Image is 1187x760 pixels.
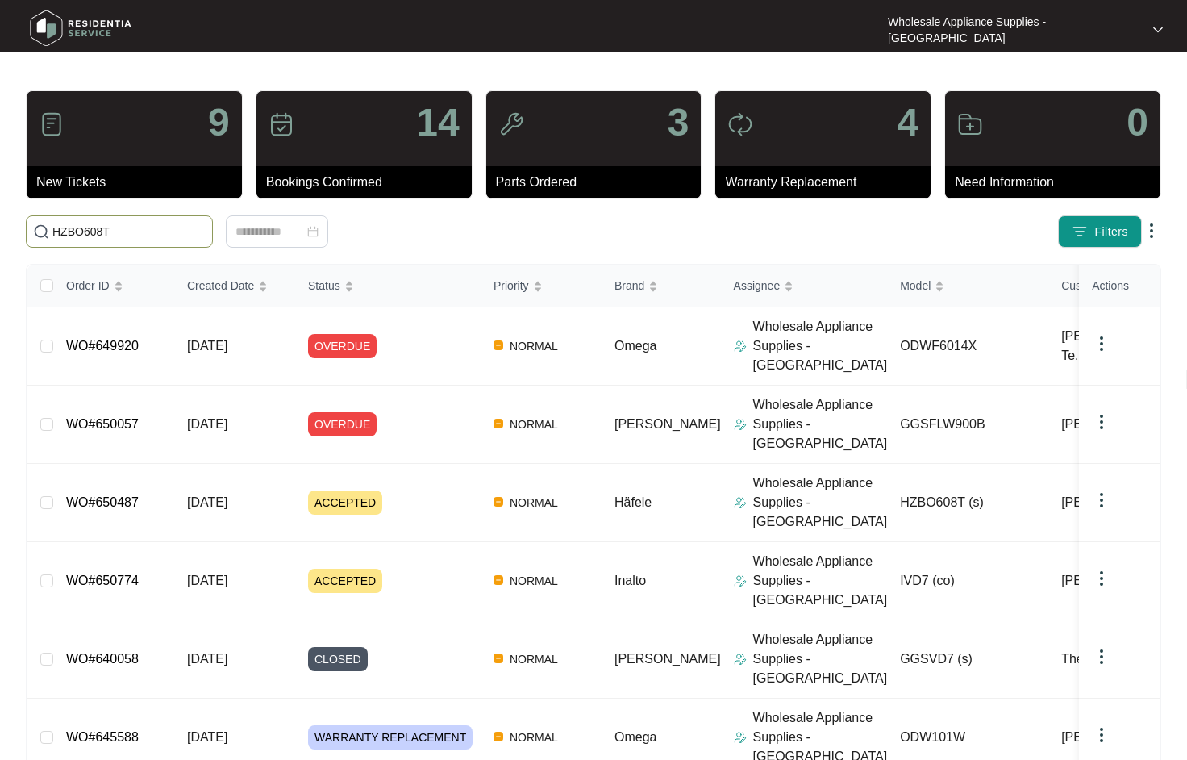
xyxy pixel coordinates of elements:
[33,223,49,240] img: search-icon
[494,732,503,741] img: Vercel Logo
[1061,728,1168,747] span: [PERSON_NAME]
[1072,223,1088,240] img: filter icon
[734,574,747,587] img: Assigner Icon
[887,265,1048,307] th: Model
[887,464,1048,542] td: HZBO608T (s)
[734,731,747,744] img: Assigner Icon
[503,571,564,591] span: NORMAL
[887,307,1048,386] td: ODWF6014X
[308,277,340,294] span: Status
[52,223,206,240] input: Search by Order Id, Assignee Name, Customer Name, Brand and Model
[1142,221,1161,240] img: dropdown arrow
[66,339,139,353] a: WO#649920
[1061,415,1168,434] span: [PERSON_NAME]
[725,173,931,192] p: Warranty Replacement
[734,418,747,431] img: Assigner Icon
[503,649,564,669] span: NORMAL
[24,4,137,52] img: residentia service logo
[66,417,139,431] a: WO#650057
[308,569,382,593] span: ACCEPTED
[496,173,702,192] p: Parts Ordered
[494,575,503,585] img: Vercel Logo
[208,103,230,142] p: 9
[187,730,227,744] span: [DATE]
[269,111,294,137] img: icon
[66,277,110,294] span: Order ID
[753,630,888,688] p: Wholesale Appliance Supplies - [GEOGRAPHIC_DATA]
[614,574,646,587] span: Inalto
[308,647,368,671] span: CLOSED
[494,419,503,428] img: Vercel Logo
[1061,571,1168,591] span: [PERSON_NAME]
[494,654,503,663] img: Vercel Logo
[498,111,524,137] img: icon
[266,173,472,192] p: Bookings Confirmed
[503,493,564,512] span: NORMAL
[614,339,656,353] span: Omega
[39,111,65,137] img: icon
[887,542,1048,620] td: IVD7 (co)
[614,495,652,509] span: Häfele
[1092,569,1111,588] img: dropdown arrow
[753,474,888,532] p: Wholesale Appliance Supplies - [GEOGRAPHIC_DATA]
[734,496,747,509] img: Assigner Icon
[887,386,1048,464] td: GGSFLW900B
[955,173,1160,192] p: Need Information
[66,652,139,666] a: WO#640058
[1092,334,1111,353] img: dropdown arrow
[753,317,888,375] p: Wholesale Appliance Supplies - [GEOGRAPHIC_DATA]
[66,730,139,744] a: WO#645588
[308,725,473,750] span: WARRANTY REPLACEMENT
[753,395,888,453] p: Wholesale Appliance Supplies - [GEOGRAPHIC_DATA]
[1079,265,1160,307] th: Actions
[734,277,781,294] span: Assignee
[1061,649,1175,669] span: The Good Guys E...
[1058,215,1142,248] button: filter iconFilters
[734,653,747,666] img: Assigner Icon
[721,265,888,307] th: Assignee
[1153,26,1163,34] img: dropdown arrow
[308,412,377,436] span: OVERDUE
[887,620,1048,699] td: GGSVD7 (s)
[494,340,503,350] img: Vercel Logo
[1061,493,1168,512] span: [PERSON_NAME]
[1094,223,1128,240] span: Filters
[1061,277,1143,294] span: Customer Name
[614,730,656,744] span: Omega
[614,652,721,666] span: [PERSON_NAME]
[187,339,227,353] span: [DATE]
[503,336,564,356] span: NORMAL
[602,265,721,307] th: Brand
[174,265,295,307] th: Created Date
[614,417,721,431] span: [PERSON_NAME]
[753,552,888,610] p: Wholesale Appliance Supplies - [GEOGRAPHIC_DATA]
[481,265,602,307] th: Priority
[1092,647,1111,666] img: dropdown arrow
[734,340,747,353] img: Assigner Icon
[308,334,377,358] span: OVERDUE
[66,574,139,587] a: WO#650774
[1127,103,1148,142] p: 0
[308,491,382,515] span: ACCEPTED
[727,111,753,137] img: icon
[503,728,564,747] span: NORMAL
[1092,491,1111,510] img: dropdown arrow
[187,652,227,666] span: [DATE]
[187,417,227,431] span: [DATE]
[1092,412,1111,432] img: dropdown arrow
[187,277,254,294] span: Created Date
[494,497,503,507] img: Vercel Logo
[897,103,918,142] p: 4
[36,173,242,192] p: New Tickets
[900,277,931,294] span: Model
[888,14,1139,46] p: Wholesale Appliance Supplies - [GEOGRAPHIC_DATA]
[187,574,227,587] span: [DATE]
[187,495,227,509] span: [DATE]
[957,111,983,137] img: icon
[416,103,459,142] p: 14
[295,265,481,307] th: Status
[503,415,564,434] span: NORMAL
[53,265,174,307] th: Order ID
[614,277,644,294] span: Brand
[494,277,529,294] span: Priority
